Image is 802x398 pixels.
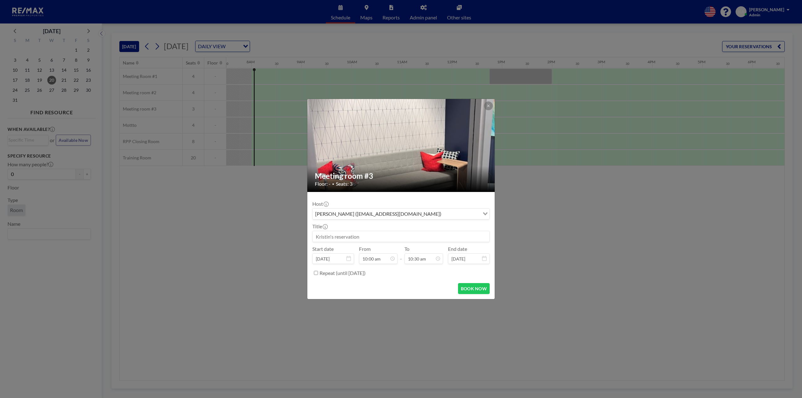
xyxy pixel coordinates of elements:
[443,210,479,218] input: Search for option
[312,223,327,230] label: Title
[315,181,331,187] span: Floor: -
[448,246,467,252] label: End date
[314,210,443,218] span: [PERSON_NAME] ([EMAIL_ADDRESS][DOMAIN_NAME])
[307,20,495,271] img: 537.jpg
[458,283,490,294] button: BOOK NOW
[315,171,488,181] h2: Meeting room #3
[313,231,489,242] input: Kristin's reservation
[312,246,334,252] label: Start date
[312,201,328,207] label: Host
[336,181,352,187] span: Seats: 3
[332,182,334,186] span: •
[320,270,366,276] label: Repeat (until [DATE])
[359,246,371,252] label: From
[313,209,489,219] div: Search for option
[404,246,409,252] label: To
[400,248,402,262] span: -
